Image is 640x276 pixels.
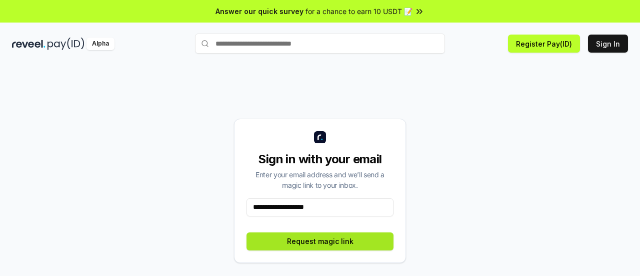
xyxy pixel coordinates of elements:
[215,6,303,17] span: Answer our quick survey
[246,169,393,190] div: Enter your email address and we’ll send a magic link to your inbox.
[246,151,393,167] div: Sign in with your email
[12,38,45,50] img: reveel_dark
[246,232,393,250] button: Request magic link
[588,35,628,53] button: Sign In
[508,35,580,53] button: Register Pay(ID)
[305,6,412,17] span: for a chance to earn 10 USDT 📝
[314,131,326,143] img: logo_small
[47,38,84,50] img: pay_id
[86,38,114,50] div: Alpha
